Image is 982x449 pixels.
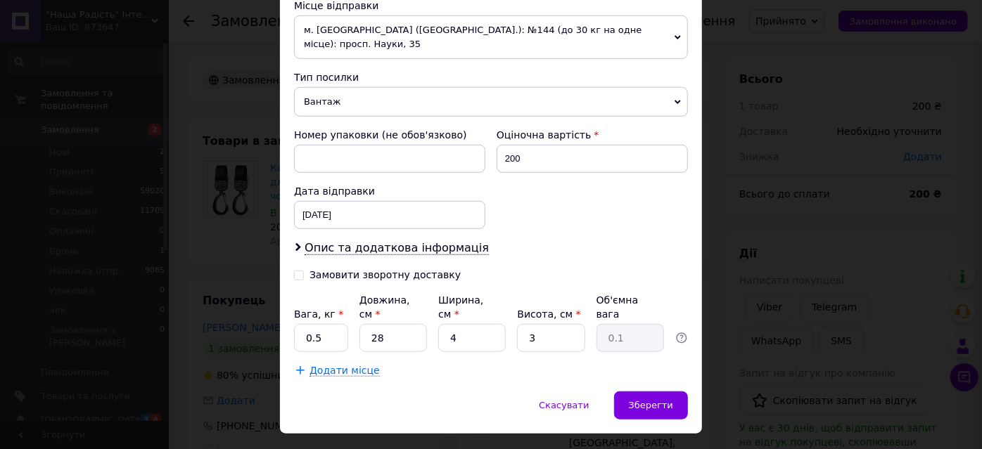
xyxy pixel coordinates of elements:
span: Зберегти [629,400,673,410]
label: Вага, кг [294,308,343,320]
span: Тип посилки [294,72,359,83]
div: Замовити зворотну доставку [310,269,461,281]
span: Додати місце [310,365,380,377]
label: Висота, см [517,308,580,320]
span: Скасувати [539,400,589,410]
div: Оціночна вартість [497,128,688,142]
label: Довжина, см [359,294,410,320]
label: Ширина, см [438,294,483,320]
span: Вантаж [294,87,688,117]
span: Опис та додаткова інформація [305,241,489,255]
div: Об'ємна вага [597,293,664,321]
div: Номер упаковки (не обов'язково) [294,128,485,142]
span: м. [GEOGRAPHIC_DATA] ([GEOGRAPHIC_DATA].): №144 (до 30 кг на одне місце): просп. Науки, 35 [294,15,688,59]
div: Дата відправки [294,184,485,198]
